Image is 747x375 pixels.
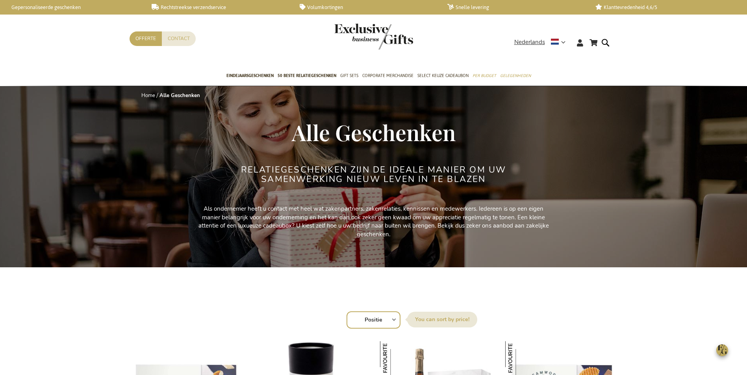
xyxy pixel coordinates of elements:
[500,72,531,80] span: Gelegenheden
[152,4,287,11] a: Rechtstreekse verzendservice
[278,72,336,80] span: 50 beste relatiegeschenken
[514,38,571,47] div: Nederlands
[334,24,413,50] img: Exclusive Business gifts logo
[141,92,155,99] a: Home
[407,312,477,327] label: Sorteer op
[196,205,551,239] p: Als ondernemer heeft u contact met heel wat zakenpartners, zakenrelaties, kennissen en medewerker...
[514,38,545,47] span: Nederlands
[595,4,730,11] a: Klanttevredenheid 4,6/5
[340,72,358,80] span: Gift Sets
[505,341,539,375] img: Jules Destrooper Jules' Finest Geschenkbox
[4,4,139,11] a: Gepersonaliseerde geschenken
[473,72,496,80] span: Per Budget
[292,118,456,147] span: Alle Geschenken
[380,341,414,375] img: Sparkling Temptations Box
[447,4,582,11] a: Snelle levering
[334,24,374,50] a: store logo
[417,72,469,80] span: Select Keuze Cadeaubon
[162,31,196,46] a: Contact
[130,31,162,46] a: Offerte
[362,72,413,80] span: Corporate Merchandise
[300,4,435,11] a: Volumkortingen
[226,72,274,80] span: Eindejaarsgeschenken
[159,92,200,99] strong: Alle Geschenken
[226,165,521,184] h2: Relatiegeschenken zijn de ideale manier om uw samenwerking nieuw leven in te blazen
